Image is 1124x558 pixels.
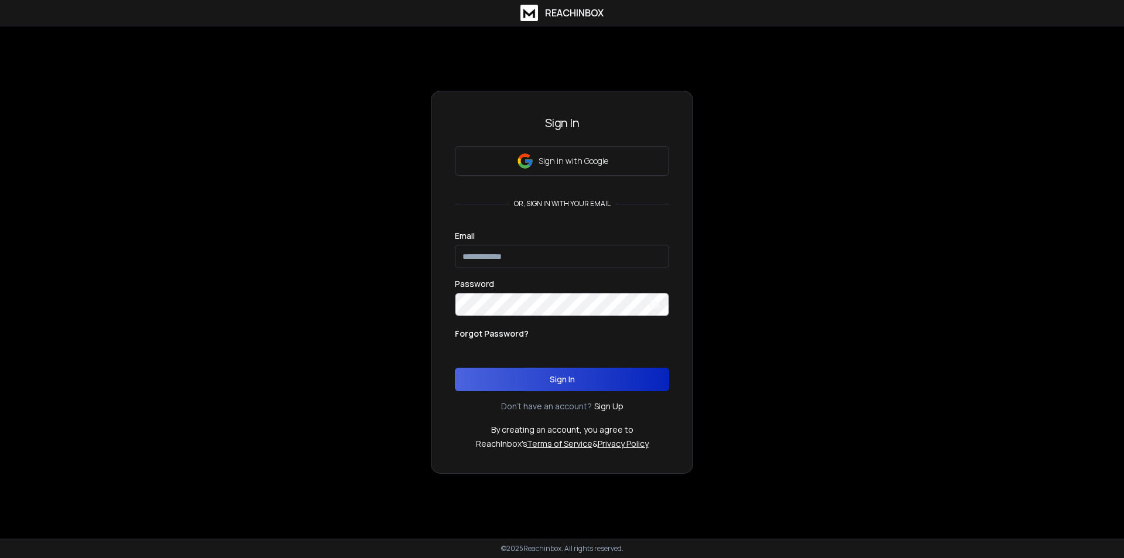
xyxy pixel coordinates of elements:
[455,280,494,288] label: Password
[539,155,608,167] p: Sign in with Google
[527,438,592,449] a: Terms of Service
[455,146,669,176] button: Sign in with Google
[520,5,538,21] img: logo
[598,438,649,449] a: Privacy Policy
[520,5,604,21] a: ReachInbox
[501,544,623,553] p: © 2025 Reachinbox. All rights reserved.
[455,115,669,131] h3: Sign In
[545,6,604,20] h1: ReachInbox
[455,232,475,240] label: Email
[501,400,592,412] p: Don't have an account?
[509,199,615,208] p: or, sign in with your email
[491,424,633,436] p: By creating an account, you agree to
[476,438,649,450] p: ReachInbox's &
[455,328,529,340] p: Forgot Password?
[455,368,669,391] button: Sign In
[594,400,623,412] a: Sign Up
